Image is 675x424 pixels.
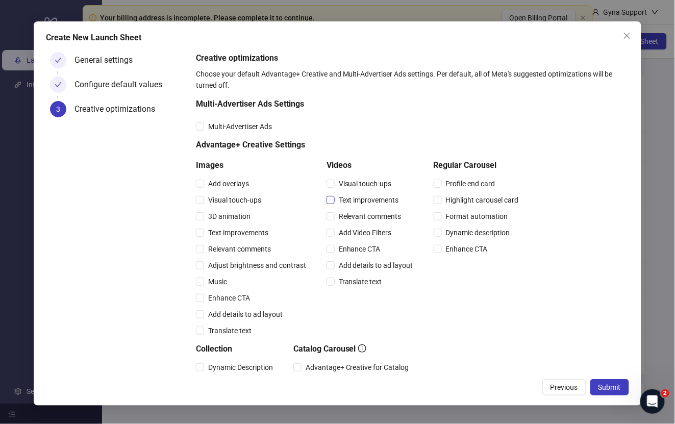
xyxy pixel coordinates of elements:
span: Translate text [204,325,256,336]
span: Relevant comments [335,211,406,222]
iframe: Intercom live chat [640,389,665,414]
h5: Regular Carousel [434,159,523,171]
div: Choose your default Advantage+ Creative and Multi-Advertiser Ads settings. Per default, all of Me... [196,68,625,91]
h5: Videos [327,159,417,171]
span: 2 [661,389,669,397]
span: Visual touch-ups [204,194,265,206]
span: check [55,81,62,88]
h5: Catalog Carousel [293,343,413,355]
button: Close [619,28,635,44]
span: Text improvements [335,194,403,206]
span: Add details to ad layout [204,309,287,320]
span: Text improvements [204,227,272,238]
span: Add details to ad layout [335,260,417,271]
button: Submit [590,379,629,395]
div: General settings [74,52,141,68]
span: Relevant comments [204,243,275,255]
span: Translate text [335,276,386,287]
span: Format automation [442,211,512,222]
div: Creative optimizations [74,101,163,117]
span: Add Video Filters [335,227,396,238]
span: Dynamic Description [204,362,277,373]
span: Visual touch-ups [335,178,396,189]
span: check [55,57,62,64]
span: Multi-Advertiser Ads [204,121,276,132]
span: Enhance CTA [335,243,385,255]
span: 3 [56,105,60,113]
span: Enhance CTA [204,292,254,304]
h5: Images [196,159,310,171]
span: Previous [551,383,578,391]
span: Music [204,276,231,287]
h5: Collection [196,343,277,355]
span: info-circle [358,344,366,353]
span: Profile end card [442,178,499,189]
h5: Multi-Advertiser Ads Settings [196,98,523,110]
span: Highlight carousel card [442,194,523,206]
h5: Advantage+ Creative Settings [196,139,523,151]
span: Adjust brightness and contrast [204,260,310,271]
div: Create New Launch Sheet [46,32,629,44]
span: Dynamic description [442,227,514,238]
button: Previous [542,379,586,395]
span: close [623,32,631,40]
div: Configure default values [74,77,170,93]
span: Advantage+ Creative for Catalog [302,362,413,373]
span: Enhance CTA [442,243,492,255]
span: 3D animation [204,211,255,222]
h5: Creative optimizations [196,52,625,64]
span: Add overlays [204,178,253,189]
span: Submit [598,383,621,391]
